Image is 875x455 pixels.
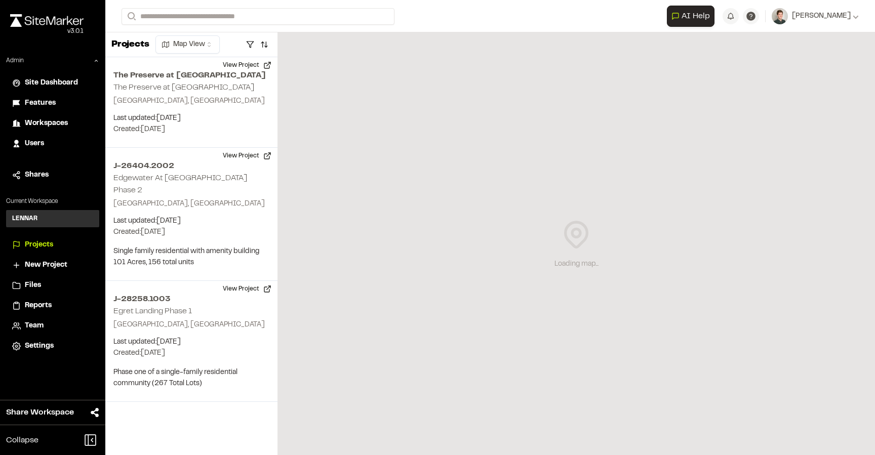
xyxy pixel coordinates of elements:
[113,308,192,315] h2: Egret Landing Phase 1
[113,367,269,389] p: Phase one of a single-family residential community (267 Total Lots)
[25,320,44,332] span: Team
[772,8,788,24] img: User
[12,98,93,109] a: Features
[10,14,84,27] img: rebrand.png
[25,300,52,311] span: Reports
[122,8,140,25] button: Search
[25,170,49,181] span: Shares
[25,280,41,291] span: Files
[6,197,99,206] p: Current Workspace
[113,348,269,359] p: Created: [DATE]
[10,27,84,36] div: Oh geez...please don't...
[25,138,44,149] span: Users
[667,6,719,27] div: Open AI Assistant
[12,214,37,223] h3: LENNAR
[772,8,859,24] button: [PERSON_NAME]
[12,138,93,149] a: Users
[217,148,277,164] button: View Project
[113,96,269,107] p: [GEOGRAPHIC_DATA], [GEOGRAPHIC_DATA]
[217,57,277,73] button: View Project
[113,293,269,305] h2: J-28258.1003
[113,198,269,210] p: [GEOGRAPHIC_DATA], [GEOGRAPHIC_DATA]
[25,260,67,271] span: New Project
[682,10,710,22] span: AI Help
[113,337,269,348] p: Last updated: [DATE]
[6,56,24,65] p: Admin
[12,170,93,181] a: Shares
[554,259,599,270] div: Loading map...
[113,124,269,135] p: Created: [DATE]
[25,239,53,251] span: Projects
[113,175,247,194] h2: Edgewater At [GEOGRAPHIC_DATA] Phase 2
[6,406,74,419] span: Share Workspace
[217,281,277,297] button: View Project
[12,300,93,311] a: Reports
[113,69,269,81] h2: The Preserve at [GEOGRAPHIC_DATA]
[792,11,851,22] span: [PERSON_NAME]
[113,216,269,227] p: Last updated: [DATE]
[12,280,93,291] a: Files
[25,77,78,89] span: Site Dashboard
[113,246,269,268] p: Single family residential with amenity building 101 Acres, 156 total units
[25,341,54,352] span: Settings
[25,98,56,109] span: Features
[12,239,93,251] a: Projects
[12,320,93,332] a: Team
[12,341,93,352] a: Settings
[12,118,93,129] a: Workspaces
[6,434,38,446] span: Collapse
[12,260,93,271] a: New Project
[25,118,68,129] span: Workspaces
[113,160,269,172] h2: J-26404.2002
[113,227,269,238] p: Created: [DATE]
[667,6,714,27] button: Open AI Assistant
[113,84,254,91] h2: The Preserve at [GEOGRAPHIC_DATA]
[113,113,269,124] p: Last updated: [DATE]
[12,77,93,89] a: Site Dashboard
[113,319,269,330] p: [GEOGRAPHIC_DATA], [GEOGRAPHIC_DATA]
[111,38,149,52] p: Projects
